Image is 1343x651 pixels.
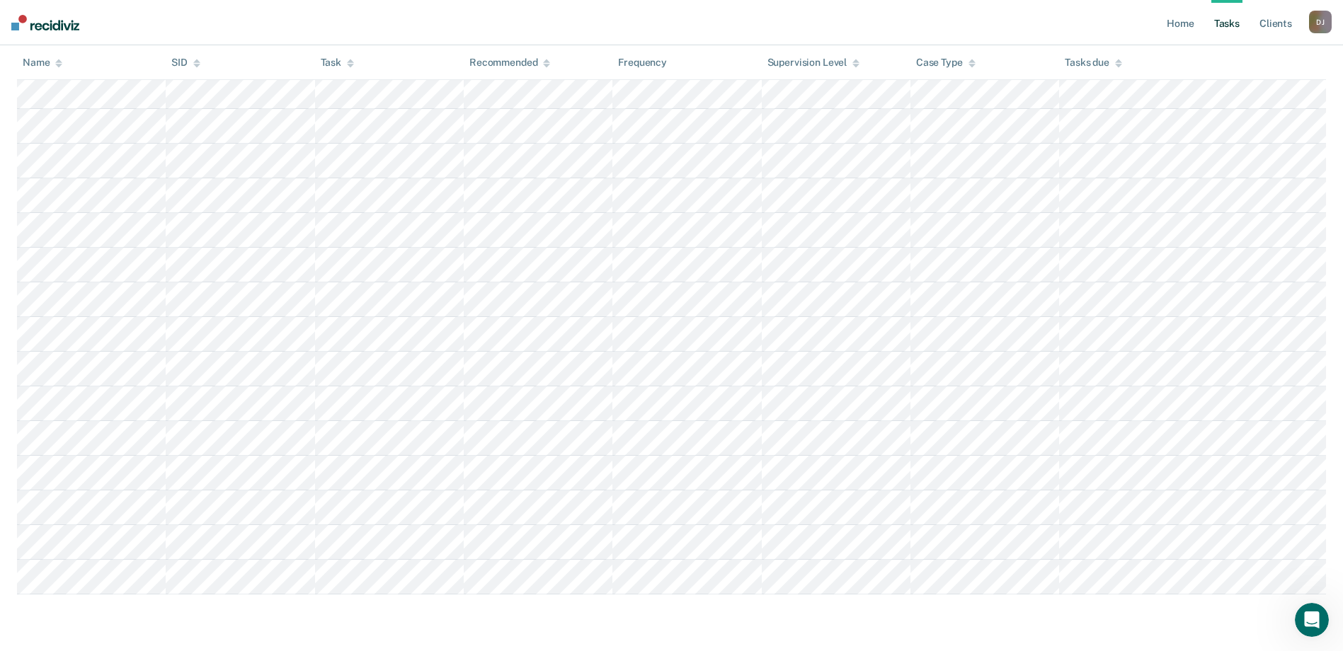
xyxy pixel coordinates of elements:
[767,57,860,69] div: Supervision Level
[469,57,550,69] div: Recommended
[1309,11,1332,33] div: D J
[1065,57,1122,69] div: Tasks due
[1295,603,1329,637] iframe: Intercom live chat
[11,15,79,30] img: Recidiviz
[916,57,976,69] div: Case Type
[618,57,667,69] div: Frequency
[321,57,354,69] div: Task
[171,57,200,69] div: SID
[23,57,62,69] div: Name
[1309,11,1332,33] button: DJ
